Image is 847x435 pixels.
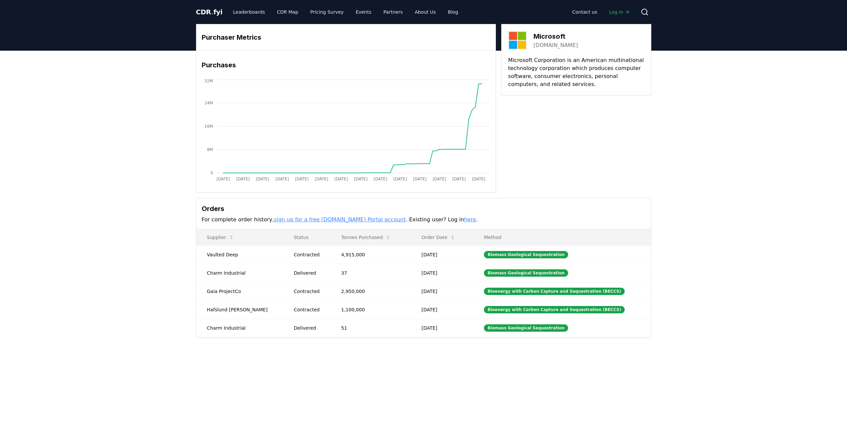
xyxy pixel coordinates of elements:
[330,319,411,337] td: 51
[202,216,646,224] p: For complete order history, . Existing user? Log in .
[604,6,635,18] a: Log in
[484,324,568,332] div: Biomass Geological Sequestration
[393,177,407,181] tspan: [DATE]
[294,325,325,331] div: Delivered
[196,300,283,319] td: Hafslund [PERSON_NAME]
[409,6,441,18] a: About Us
[433,177,446,181] tspan: [DATE]
[411,319,474,337] td: [DATE]
[236,177,250,181] tspan: [DATE]
[411,282,474,300] td: [DATE]
[484,269,568,277] div: Biomass Geological Sequestration
[508,56,644,88] p: Microsoft Corporation is an American multinational technology corporation which produces computer...
[350,6,377,18] a: Events
[334,177,348,181] tspan: [DATE]
[411,264,474,282] td: [DATE]
[443,6,464,18] a: Blog
[374,177,387,181] tspan: [DATE]
[196,7,223,17] a: CDR.fyi
[294,306,325,313] div: Contracted
[196,282,283,300] td: Gaia ProjectCo
[272,6,304,18] a: CDR Map
[567,6,602,18] a: Contact us
[305,6,349,18] a: Pricing Survey
[484,251,568,258] div: Biomass Geological Sequestration
[336,231,396,244] button: Tonnes Purchased
[354,177,367,181] tspan: [DATE]
[210,171,213,175] tspan: 0
[274,216,406,223] a: sign up for a free [DOMAIN_NAME] Portal account
[216,177,230,181] tspan: [DATE]
[294,288,325,295] div: Contracted
[228,6,463,18] nav: Main
[533,31,578,41] h3: Microsoft
[228,6,270,18] a: Leaderboards
[211,8,213,16] span: .
[609,9,630,15] span: Log in
[330,300,411,319] td: 1,100,000
[413,177,427,181] tspan: [DATE]
[196,8,223,16] span: CDR fyi
[289,234,325,241] p: Status
[202,231,240,244] button: Supplier
[204,124,213,129] tspan: 16M
[479,234,645,241] p: Method
[411,245,474,264] td: [DATE]
[204,79,213,83] tspan: 32M
[464,216,476,223] a: here
[256,177,269,181] tspan: [DATE]
[315,177,328,181] tspan: [DATE]
[452,177,466,181] tspan: [DATE]
[207,147,213,152] tspan: 8M
[472,177,486,181] tspan: [DATE]
[275,177,289,181] tspan: [DATE]
[330,282,411,300] td: 2,950,000
[196,319,283,337] td: Charm Industrial
[202,60,490,70] h3: Purchases
[294,251,325,258] div: Contracted
[567,6,635,18] nav: Main
[330,245,411,264] td: 4,915,000
[204,101,213,105] tspan: 24M
[484,306,625,313] div: Bioenergy with Carbon Capture and Sequestration (BECCS)
[196,245,283,264] td: Vaulted Deep
[330,264,411,282] td: 37
[533,41,578,49] a: [DOMAIN_NAME]
[294,270,325,276] div: Delivered
[416,231,461,244] button: Order Date
[295,177,309,181] tspan: [DATE]
[508,31,527,50] img: Microsoft-logo
[484,288,625,295] div: Bioenergy with Carbon Capture and Sequestration (BECCS)
[411,300,474,319] td: [DATE]
[202,204,646,214] h3: Orders
[196,264,283,282] td: Charm Industrial
[378,6,408,18] a: Partners
[202,32,490,42] h3: Purchaser Metrics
